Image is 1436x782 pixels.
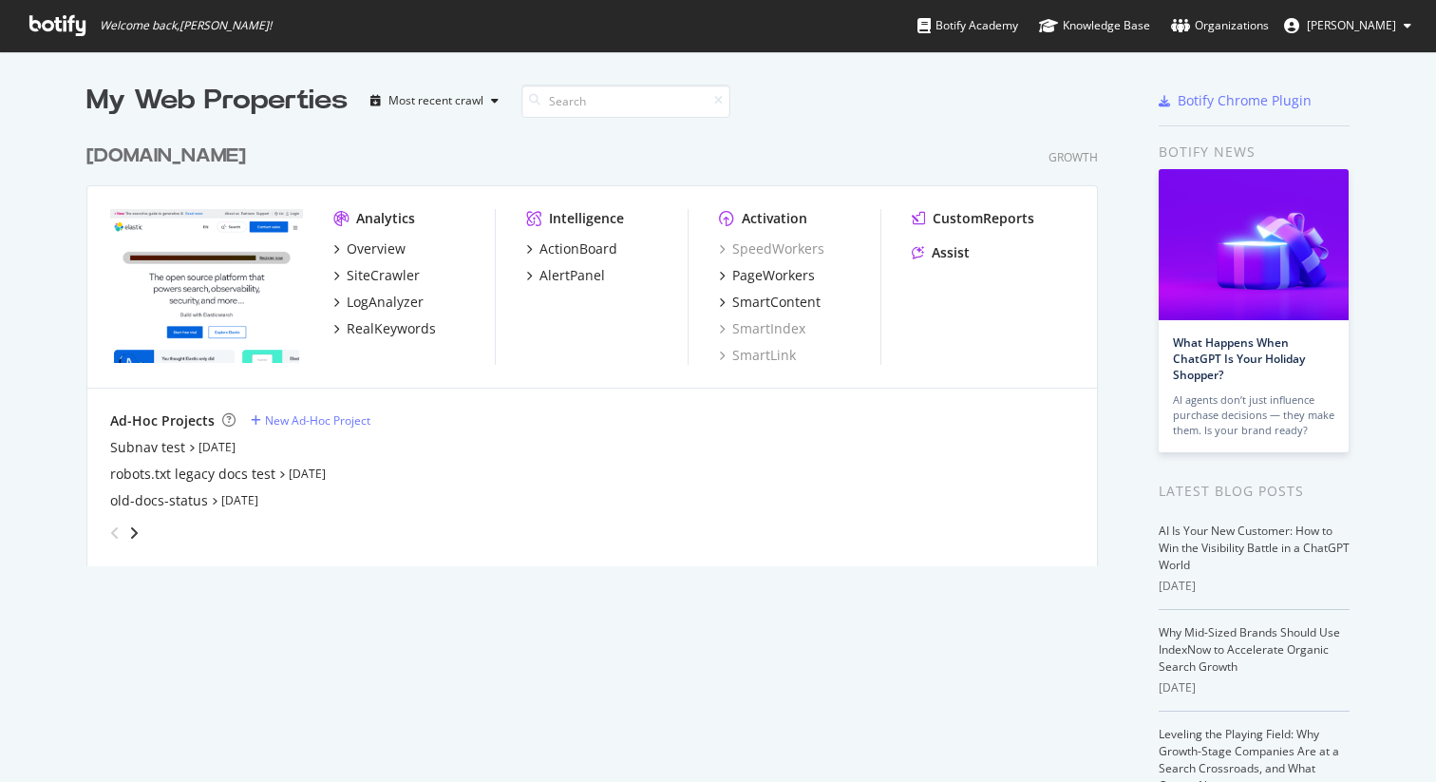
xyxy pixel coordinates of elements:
[1159,91,1312,110] a: Botify Chrome Plugin
[1159,679,1350,696] div: [DATE]
[86,120,1113,566] div: grid
[719,319,805,338] a: SmartIndex
[289,466,326,482] a: [DATE]
[1159,578,1350,595] div: [DATE]
[86,143,254,170] a: [DOMAIN_NAME]
[347,319,436,338] div: RealKeywords
[1159,523,1350,573] a: AI Is Your New Customer: How to Win the Visibility Battle in a ChatGPT World
[221,492,258,508] a: [DATE]
[347,293,424,312] div: LogAnalyzer
[103,518,127,548] div: angle-left
[1039,16,1150,35] div: Knowledge Base
[1049,149,1098,165] div: Growth
[265,412,370,429] div: New Ad-Hoc Project
[526,239,617,258] a: ActionBoard
[363,86,506,116] button: Most recent crawl
[86,82,348,120] div: My Web Properties
[198,439,236,455] a: [DATE]
[100,18,272,33] span: Welcome back, [PERSON_NAME] !
[86,143,246,170] div: [DOMAIN_NAME]
[912,243,970,262] a: Assist
[1159,169,1349,320] img: What Happens When ChatGPT Is Your Holiday Shopper?
[912,209,1034,228] a: CustomReports
[526,266,605,285] a: AlertPanel
[110,465,275,484] a: robots.txt legacy docs test
[539,239,617,258] div: ActionBoard
[732,293,821,312] div: SmartContent
[933,209,1034,228] div: CustomReports
[719,239,824,258] a: SpeedWorkers
[719,266,815,285] a: PageWorkers
[1307,17,1396,33] span: Celia García-Gutiérrez
[1159,142,1350,162] div: Botify news
[521,85,730,118] input: Search
[127,524,141,543] div: angle-right
[1159,624,1340,675] a: Why Mid-Sized Brands Should Use IndexNow to Accelerate Organic Search Growth
[110,411,215,430] div: Ad-Hoc Projects
[719,346,796,365] a: SmartLink
[742,209,807,228] div: Activation
[251,412,370,429] a: New Ad-Hoc Project
[1171,16,1269,35] div: Organizations
[110,438,185,457] a: Subnav test
[732,266,815,285] div: PageWorkers
[333,293,424,312] a: LogAnalyzer
[333,319,436,338] a: RealKeywords
[1159,481,1350,502] div: Latest Blog Posts
[719,293,821,312] a: SmartContent
[1178,91,1312,110] div: Botify Chrome Plugin
[347,266,420,285] div: SiteCrawler
[1269,10,1427,41] button: [PERSON_NAME]
[333,266,420,285] a: SiteCrawler
[917,16,1018,35] div: Botify Academy
[347,239,406,258] div: Overview
[1173,334,1305,383] a: What Happens When ChatGPT Is Your Holiday Shopper?
[110,209,303,363] img: elastic.co
[932,243,970,262] div: Assist
[388,95,483,106] div: Most recent crawl
[549,209,624,228] div: Intelligence
[356,209,415,228] div: Analytics
[539,266,605,285] div: AlertPanel
[110,491,208,510] a: old-docs-status
[333,239,406,258] a: Overview
[1173,392,1334,438] div: AI agents don’t just influence purchase decisions — they make them. Is your brand ready?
